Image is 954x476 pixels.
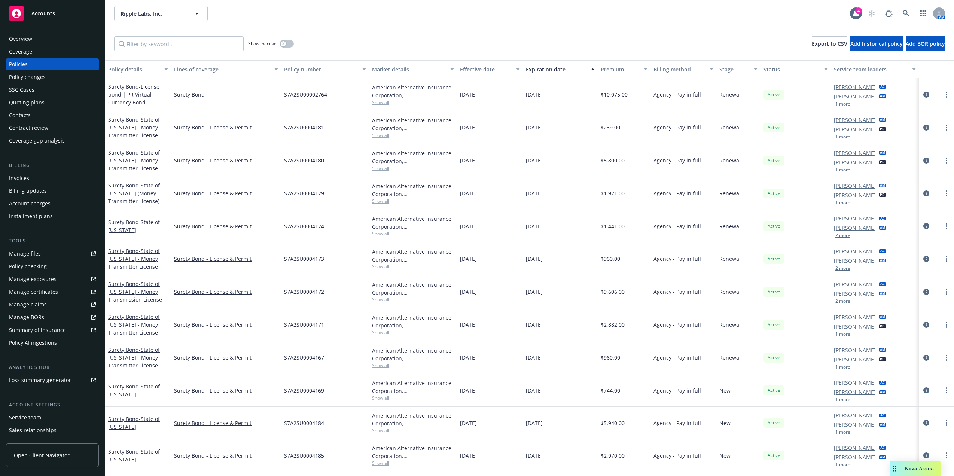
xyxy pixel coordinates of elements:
[6,248,99,260] a: Manage files
[6,364,99,371] div: Analytics hub
[922,123,931,132] a: circleInformation
[6,237,99,245] div: Tools
[6,401,99,409] div: Account settings
[284,123,324,131] span: S7A2SU0004181
[922,386,931,395] a: circleInformation
[6,424,99,436] a: Sales relationships
[763,65,820,73] div: Status
[284,65,358,73] div: Policy number
[372,379,454,395] div: American Alternative Insurance Corporation, [GEOGRAPHIC_DATA] Re
[653,91,701,98] span: Agency - Pay in full
[121,10,185,18] span: Ripple Labs, Inc.
[174,354,278,361] a: Surety Bond - License & Permit
[719,189,741,197] span: Renewal
[372,116,454,132] div: American Alternative Insurance Corporation, [GEOGRAPHIC_DATA] Re
[372,248,454,263] div: American Alternative Insurance Corporation, [GEOGRAPHIC_DATA] Re
[6,412,99,424] a: Service team
[284,321,324,329] span: S7A2SU0004171
[372,395,454,401] span: Show all
[174,156,278,164] a: Surety Bond - License & Permit
[526,189,543,197] span: [DATE]
[834,257,876,265] a: [PERSON_NAME]
[766,223,781,229] span: Active
[834,388,876,396] a: [PERSON_NAME]
[284,91,327,98] span: S7A2SU00002764
[6,374,99,386] a: Loss summary generator
[906,36,945,51] button: Add BOR policy
[922,451,931,460] a: circleInformation
[766,256,781,262] span: Active
[526,255,543,263] span: [DATE]
[248,40,277,47] span: Show inactive
[834,83,876,91] a: [PERSON_NAME]
[834,346,876,354] a: [PERSON_NAME]
[881,6,896,21] a: Report a Bug
[108,346,160,369] a: Surety Bond
[6,71,99,83] a: Policy changes
[653,123,701,131] span: Agency - Pay in full
[719,91,741,98] span: Renewal
[834,280,876,288] a: [PERSON_NAME]
[372,329,454,336] span: Show all
[6,122,99,134] a: Contract review
[114,36,244,51] input: Filter by keyword...
[9,210,53,222] div: Installment plans
[9,71,46,83] div: Policy changes
[460,189,477,197] span: [DATE]
[835,233,850,238] button: 2 more
[834,182,876,190] a: [PERSON_NAME]
[719,387,731,394] span: New
[834,323,876,330] a: [PERSON_NAME]
[284,452,324,460] span: S7A2SU0004185
[942,189,951,198] a: more
[460,288,477,296] span: [DATE]
[916,6,931,21] a: Switch app
[108,65,160,73] div: Policy details
[766,452,781,459] span: Active
[108,280,162,303] a: Surety Bond
[9,337,57,349] div: Policy AI ingestions
[372,347,454,362] div: American Alternative Insurance Corporation, [GEOGRAPHIC_DATA] Re
[766,124,781,131] span: Active
[372,263,454,270] span: Show all
[719,65,749,73] div: Stage
[890,461,941,476] button: Nova Assist
[108,149,160,172] a: Surety Bond
[9,97,45,109] div: Quoting plans
[942,123,951,132] a: more
[922,418,931,427] a: circleInformation
[372,215,454,231] div: American Alternative Insurance Corporation, [GEOGRAPHIC_DATA] Re
[460,91,477,98] span: [DATE]
[526,452,543,460] span: [DATE]
[9,172,29,184] div: Invoices
[457,60,523,78] button: Effective date
[9,122,48,134] div: Contract review
[719,321,741,329] span: Renewal
[108,313,160,336] span: - State of [US_STATE] - Money Transmitter License
[834,444,876,452] a: [PERSON_NAME]
[835,365,850,369] button: 1 more
[174,222,278,230] a: Surety Bond - License & Permit
[9,412,41,424] div: Service team
[601,452,625,460] span: $2,970.00
[284,288,324,296] span: S7A2SU0004172
[9,84,34,96] div: SSC Cases
[834,313,876,321] a: [PERSON_NAME]
[460,156,477,164] span: [DATE]
[834,224,876,232] a: [PERSON_NAME]
[284,419,324,427] span: S7A2SU0004184
[942,156,951,165] a: more
[108,247,160,270] span: - State of [US_STATE] - Money Transmitter License
[835,430,850,434] button: 1 more
[372,444,454,460] div: American Alternative Insurance Corporation, [GEOGRAPHIC_DATA] Re
[105,60,171,78] button: Policy details
[6,3,99,24] a: Accounts
[372,165,454,171] span: Show all
[174,288,278,296] a: Surety Bond - License & Permit
[6,311,99,323] a: Manage BORs
[460,222,477,230] span: [DATE]
[14,451,70,459] span: Open Client Navigator
[526,156,543,164] span: [DATE]
[601,288,625,296] span: $9,606.00
[719,452,731,460] span: New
